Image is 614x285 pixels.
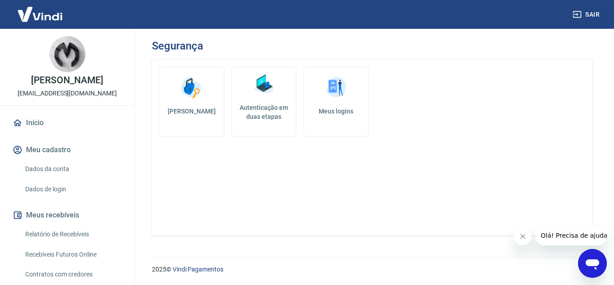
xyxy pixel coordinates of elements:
[5,6,76,14] span: Olá! Precisa de ajuda?
[236,103,293,121] h5: Autenticação em duas etapas
[11,0,69,28] img: Vindi
[152,40,203,52] h3: Segurança
[11,113,124,133] a: Início
[303,67,369,136] a: Meus logins
[159,67,224,136] a: [PERSON_NAME]
[11,205,124,225] button: Meus recebíveis
[22,160,124,178] a: Dados da conta
[514,227,532,245] iframe: Fechar mensagem
[231,67,297,136] a: Autenticação em duas etapas
[311,107,361,116] h5: Meus logins
[250,71,277,98] img: Autenticação em duas etapas
[323,74,350,101] img: Meus logins
[18,89,117,98] p: [EMAIL_ADDRESS][DOMAIN_NAME]
[31,76,103,85] p: [PERSON_NAME]
[49,36,85,72] img: 75ae6db7-29fc-4842-a427-51adda50ca7f.jpeg
[22,180,124,199] a: Dados de login
[11,140,124,160] button: Meu cadastro
[535,226,607,245] iframe: Mensagem da empresa
[152,265,592,274] p: 2025 ©
[178,74,205,101] img: Alterar senha
[571,6,603,23] button: Sair
[167,107,217,116] h5: [PERSON_NAME]
[22,225,124,244] a: Relatório de Recebíveis
[173,266,223,273] a: Vindi Pagamentos
[22,265,124,284] a: Contratos com credores
[22,245,124,264] a: Recebíveis Futuros Online
[578,249,607,278] iframe: Botão para abrir a janela de mensagens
